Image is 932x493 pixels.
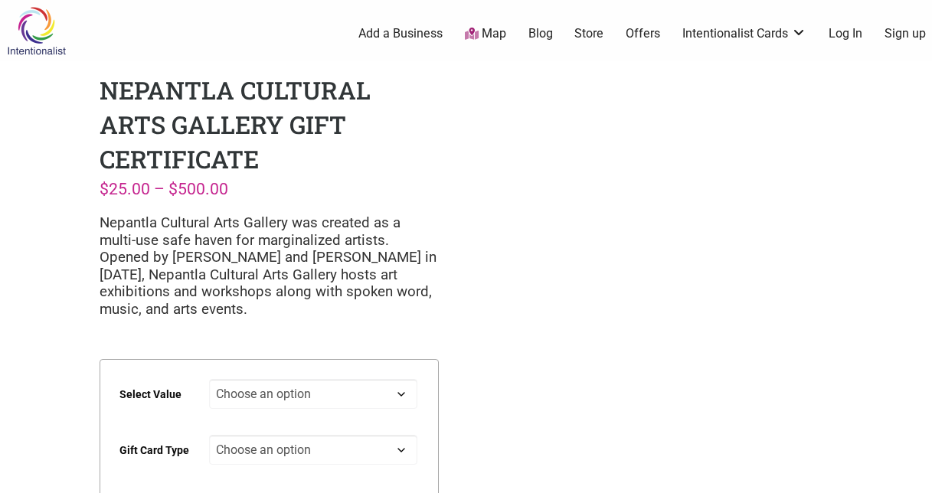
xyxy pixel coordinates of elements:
span: $ [100,179,109,198]
bdi: 25.00 [100,179,150,198]
a: Map [465,25,506,43]
span: $ [168,179,178,198]
a: Add a Business [358,25,443,42]
h1: Nepantla Cultural Arts Gallery Gift Certificate [100,73,371,175]
label: Select Value [119,377,181,412]
a: Sign up [885,25,926,42]
label: Gift Card Type [119,433,189,468]
a: Offers [626,25,660,42]
a: Store [574,25,603,42]
span: – [154,179,165,198]
p: Nepantla Cultural Arts Gallery was created as a multi-use safe haven for marginalized artists. Op... [100,214,439,318]
a: Intentionalist Cards [682,25,806,42]
bdi: 500.00 [168,179,228,198]
a: Blog [528,25,553,42]
a: Log In [829,25,862,42]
